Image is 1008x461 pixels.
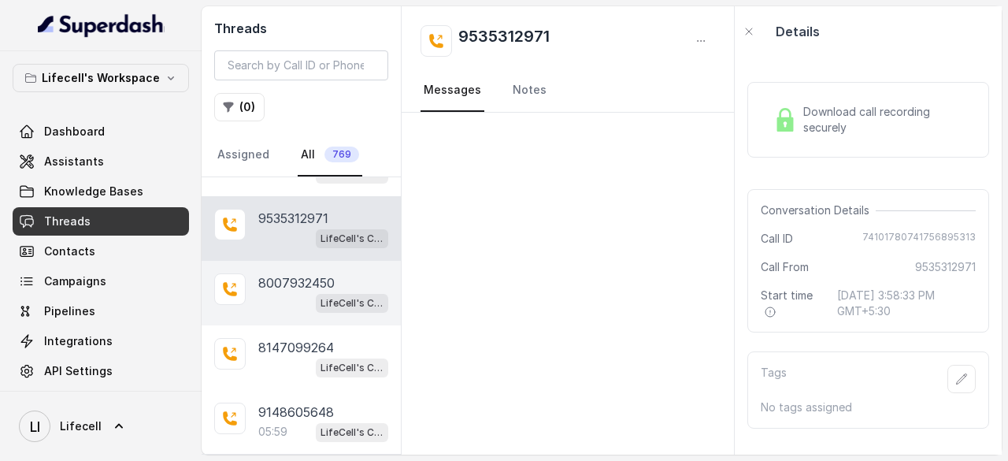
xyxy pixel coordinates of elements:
[321,231,384,247] p: LifeCell's Call Assistant
[214,50,388,80] input: Search by Call ID or Phone Number
[258,209,328,228] p: 9535312971
[421,69,715,112] nav: Tabs
[258,424,287,440] p: 05:59
[13,404,189,448] a: Lifecell
[214,93,265,121] button: (0)
[214,134,272,177] a: Assigned
[258,273,335,292] p: 8007932450
[324,147,359,162] span: 769
[258,403,334,422] p: 9148605648
[13,267,189,296] a: Campaigns
[44,154,104,169] span: Assistants
[44,184,143,199] span: Knowledge Bases
[837,288,976,319] span: [DATE] 3:58:33 PM GMT+5:30
[761,231,793,247] span: Call ID
[321,296,384,311] p: LifeCell's Call Assistant
[298,134,362,177] a: All769
[761,203,876,218] span: Conversation Details
[44,333,113,349] span: Integrations
[915,259,976,275] span: 9535312971
[776,22,820,41] p: Details
[803,104,969,136] span: Download call recording securely
[44,244,95,259] span: Contacts
[13,297,189,325] a: Pipelines
[13,357,189,385] a: API Settings
[44,124,105,139] span: Dashboard
[13,177,189,206] a: Knowledge Bases
[13,207,189,236] a: Threads
[38,13,165,38] img: light.svg
[258,338,334,357] p: 8147099264
[761,288,825,319] span: Start time
[321,425,384,441] p: LifeCell's Call Assistant
[13,64,189,92] button: Lifecell's Workspace
[761,259,809,275] span: Call From
[321,360,384,376] p: LifeCell's Call Assistant
[862,231,976,247] span: 74101780741756895313
[42,69,160,87] p: Lifecell's Workspace
[214,19,388,38] h2: Threads
[13,327,189,355] a: Integrations
[44,273,106,289] span: Campaigns
[30,418,40,435] text: LI
[761,400,976,415] p: No tags assigned
[510,69,550,112] a: Notes
[13,147,189,176] a: Assistants
[13,117,189,146] a: Dashboard
[60,418,102,434] span: Lifecell
[773,108,797,132] img: Lock Icon
[44,303,95,319] span: Pipelines
[13,237,189,266] a: Contacts
[44,363,113,379] span: API Settings
[421,69,484,112] a: Messages
[458,25,550,57] h2: 9535312971
[214,134,388,177] nav: Tabs
[44,214,91,229] span: Threads
[761,365,787,393] p: Tags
